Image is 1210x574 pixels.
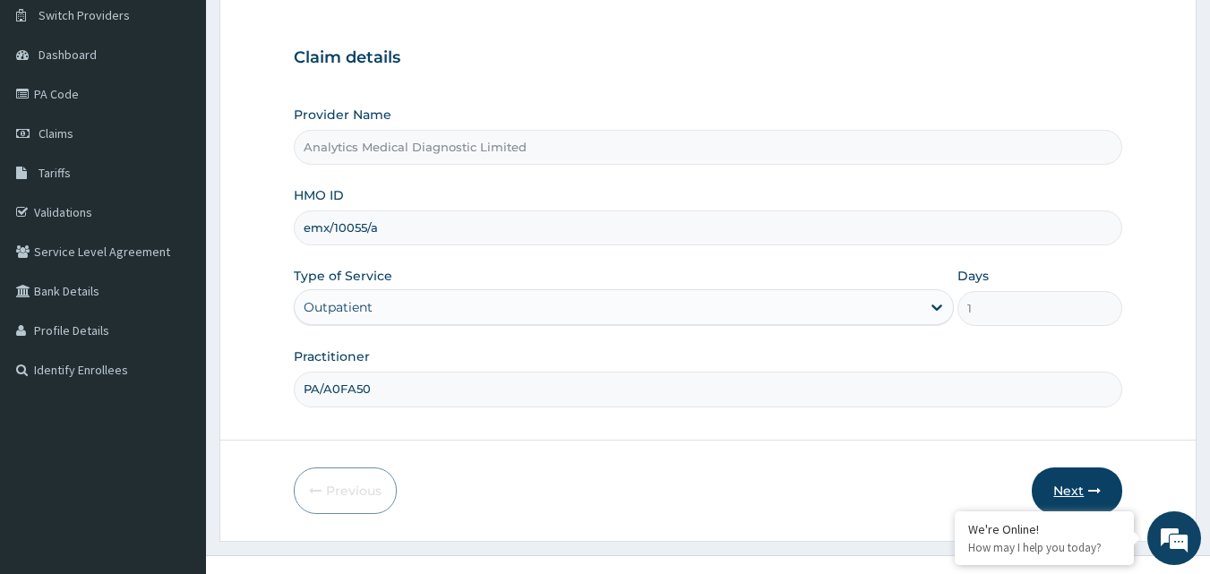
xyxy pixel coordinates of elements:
label: Practitioner [294,347,370,365]
label: Days [957,267,989,285]
input: Enter Name [294,372,1123,407]
div: Chat with us now [93,100,301,124]
div: Minimize live chat window [294,9,337,52]
div: Outpatient [304,298,373,316]
input: Enter HMO ID [294,210,1123,245]
h3: Claim details [294,48,1123,68]
span: We're online! [104,173,247,354]
span: Tariffs [39,165,71,181]
label: HMO ID [294,186,344,204]
label: Provider Name [294,106,391,124]
span: Switch Providers [39,7,130,23]
p: How may I help you today? [968,540,1120,555]
textarea: Type your message and hit 'Enter' [9,383,341,446]
img: d_794563401_company_1708531726252_794563401 [33,90,73,134]
button: Previous [294,467,397,514]
span: Dashboard [39,47,97,63]
div: We're Online! [968,521,1120,537]
label: Type of Service [294,267,392,285]
span: Claims [39,125,73,141]
button: Next [1032,467,1122,514]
